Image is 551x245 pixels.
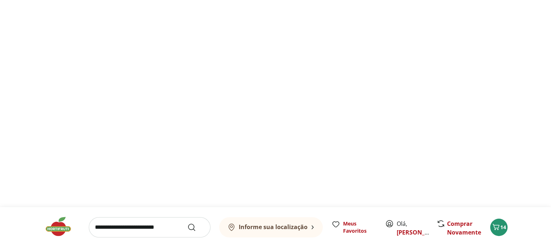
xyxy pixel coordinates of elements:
button: Submit Search [187,223,205,232]
img: Hortifruti [44,216,80,237]
span: Olá, [397,219,429,237]
a: Comprar Novamente [447,220,481,236]
a: Meus Favoritos [331,220,376,235]
b: Informe sua localização [239,223,308,231]
span: 14 [500,224,506,231]
input: search [89,217,210,237]
a: [PERSON_NAME] [397,228,444,236]
button: Informe sua localização [219,217,323,237]
button: Carrinho [490,219,508,236]
span: Meus Favoritos [343,220,376,235]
